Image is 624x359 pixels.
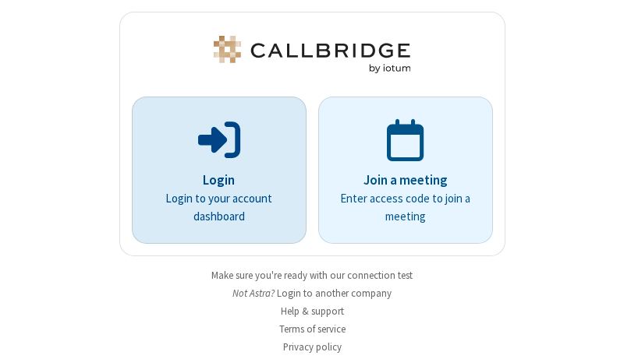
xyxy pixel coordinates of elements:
button: Login to another company [277,286,392,301]
a: Help & support [281,304,344,318]
img: Astra [211,36,413,73]
p: Login [154,171,285,191]
p: Enter access code to join a meeting [340,190,471,225]
li: Not Astra? [119,286,505,301]
a: Make sure you're ready with our connection test [211,269,413,282]
a: Terms of service [279,322,346,336]
p: Login to your account dashboard [154,190,285,225]
a: Privacy policy [283,340,342,354]
button: LoginLogin to your account dashboard [132,97,307,244]
a: Join a meetingEnter access code to join a meeting [318,97,493,244]
p: Join a meeting [340,171,471,191]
